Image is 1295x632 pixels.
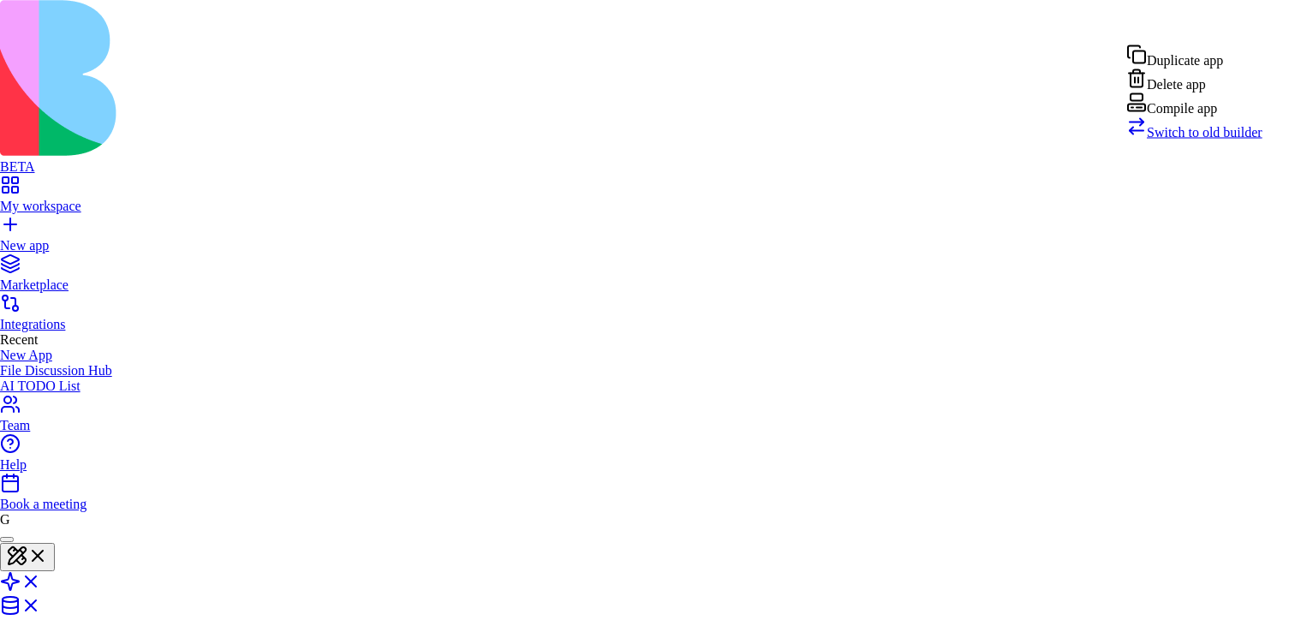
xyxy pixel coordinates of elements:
span: Delete app [1147,77,1206,92]
button: Add Task [155,86,236,121]
span: Switch to old builder [1147,125,1262,140]
h1: Tasks [21,66,155,97]
span: Duplicate app [1147,53,1223,68]
p: Manage your tasks efficiently [21,100,155,141]
div: Compile app [1126,92,1262,116]
div: Admin [1126,45,1262,140]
